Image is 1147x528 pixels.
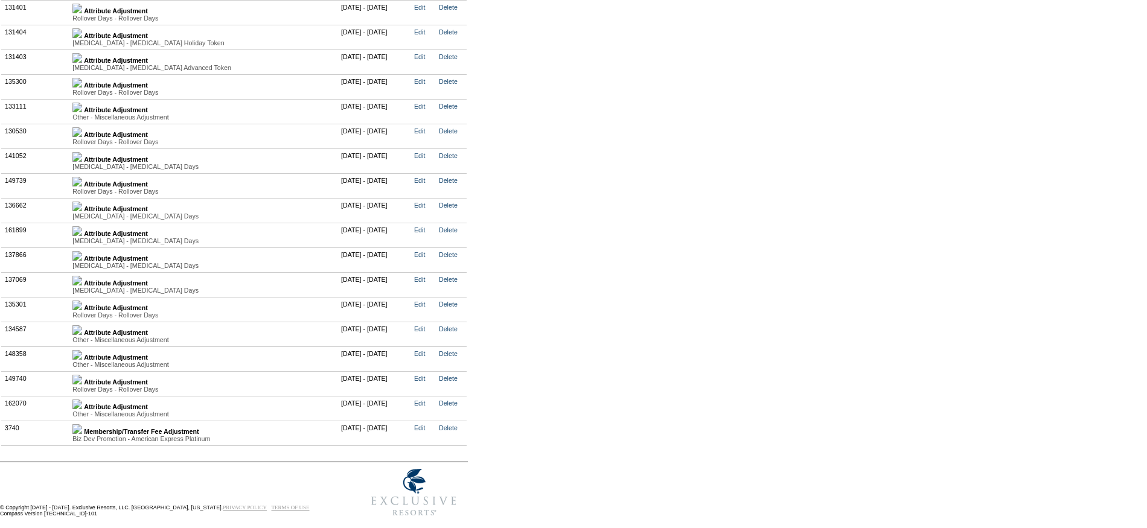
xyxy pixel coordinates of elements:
[72,78,82,87] img: b_plus.gif
[2,371,69,396] td: 149740
[2,198,69,223] td: 136662
[84,378,148,386] b: Attribute Adjustment
[84,205,148,212] b: Attribute Adjustment
[338,223,411,247] td: [DATE] - [DATE]
[72,127,82,137] img: b_plus.gif
[72,237,334,244] div: [MEDICAL_DATA] - [MEDICAL_DATA] Days
[72,103,82,112] img: b_plus.gif
[360,462,468,523] img: Exclusive Resorts
[84,81,148,89] b: Attribute Adjustment
[439,177,458,184] a: Delete
[2,99,69,124] td: 133111
[2,322,69,346] td: 134587
[2,247,69,272] td: 137866
[414,4,425,11] a: Edit
[2,25,69,49] td: 131404
[72,262,334,269] div: [MEDICAL_DATA] - [MEDICAL_DATA] Days
[72,424,82,434] img: b_plus.gif
[414,152,425,159] a: Edit
[414,78,425,85] a: Edit
[84,354,148,361] b: Attribute Adjustment
[84,180,148,188] b: Attribute Adjustment
[2,272,69,297] td: 137069
[414,127,425,135] a: Edit
[72,89,334,96] div: Rollover Days - Rollover Days
[439,103,458,110] a: Delete
[414,350,425,357] a: Edit
[72,64,334,71] div: [MEDICAL_DATA] - [MEDICAL_DATA] Advanced Token
[439,350,458,357] a: Delete
[72,336,334,343] div: Other - Miscellaneous Adjustment
[439,127,458,135] a: Delete
[2,421,69,445] td: 3740
[72,251,82,261] img: b_plus.gif
[439,276,458,283] a: Delete
[84,106,148,113] b: Attribute Adjustment
[439,202,458,209] a: Delete
[439,424,458,431] a: Delete
[414,375,425,382] a: Edit
[84,131,148,138] b: Attribute Adjustment
[84,255,148,262] b: Attribute Adjustment
[72,410,334,418] div: Other - Miscellaneous Adjustment
[72,39,334,46] div: [MEDICAL_DATA] - [MEDICAL_DATA] Holiday Token
[72,202,82,211] img: b_plus.gif
[72,325,82,335] img: b_plus.gif
[439,325,458,332] a: Delete
[439,53,458,60] a: Delete
[72,435,334,442] div: Biz Dev Promotion - American Express Platinum
[72,399,82,409] img: b_plus.gif
[72,361,334,368] div: Other - Miscellaneous Adjustment
[338,148,411,173] td: [DATE] - [DATE]
[84,156,148,163] b: Attribute Adjustment
[84,57,148,64] b: Attribute Adjustment
[2,173,69,198] td: 149739
[338,371,411,396] td: [DATE] - [DATE]
[72,276,82,285] img: b_plus.gif
[2,396,69,421] td: 162070
[2,346,69,371] td: 148358
[72,14,334,22] div: Rollover Days - Rollover Days
[2,297,69,322] td: 135301
[414,53,425,60] a: Edit
[439,399,458,407] a: Delete
[72,226,82,236] img: b_plus.gif
[338,99,411,124] td: [DATE] - [DATE]
[72,212,334,220] div: [MEDICAL_DATA] - [MEDICAL_DATA] Days
[414,202,425,209] a: Edit
[338,322,411,346] td: [DATE] - [DATE]
[414,177,425,184] a: Edit
[338,247,411,272] td: [DATE] - [DATE]
[72,138,334,145] div: Rollover Days - Rollover Days
[2,124,69,148] td: 130530
[84,279,148,287] b: Attribute Adjustment
[2,74,69,99] td: 135300
[2,223,69,247] td: 161899
[338,346,411,371] td: [DATE] - [DATE]
[439,4,458,11] a: Delete
[72,301,82,310] img: b_plus.gif
[72,350,82,360] img: b_plus.gif
[414,325,425,332] a: Edit
[72,53,82,63] img: b_plus.gif
[2,49,69,74] td: 131403
[439,152,458,159] a: Delete
[414,276,425,283] a: Edit
[72,386,334,393] div: Rollover Days - Rollover Days
[72,375,82,384] img: b_plus.gif
[72,4,82,13] img: b_plus.gif
[72,163,334,170] div: [MEDICAL_DATA] - [MEDICAL_DATA] Days
[72,287,334,294] div: [MEDICAL_DATA] - [MEDICAL_DATA] Days
[414,103,425,110] a: Edit
[414,251,425,258] a: Edit
[72,113,334,121] div: Other - Miscellaneous Adjustment
[439,251,458,258] a: Delete
[414,226,425,234] a: Edit
[84,32,148,39] b: Attribute Adjustment
[338,173,411,198] td: [DATE] - [DATE]
[84,230,148,237] b: Attribute Adjustment
[338,49,411,74] td: [DATE] - [DATE]
[414,301,425,308] a: Edit
[72,152,82,162] img: b_plus.gif
[338,198,411,223] td: [DATE] - [DATE]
